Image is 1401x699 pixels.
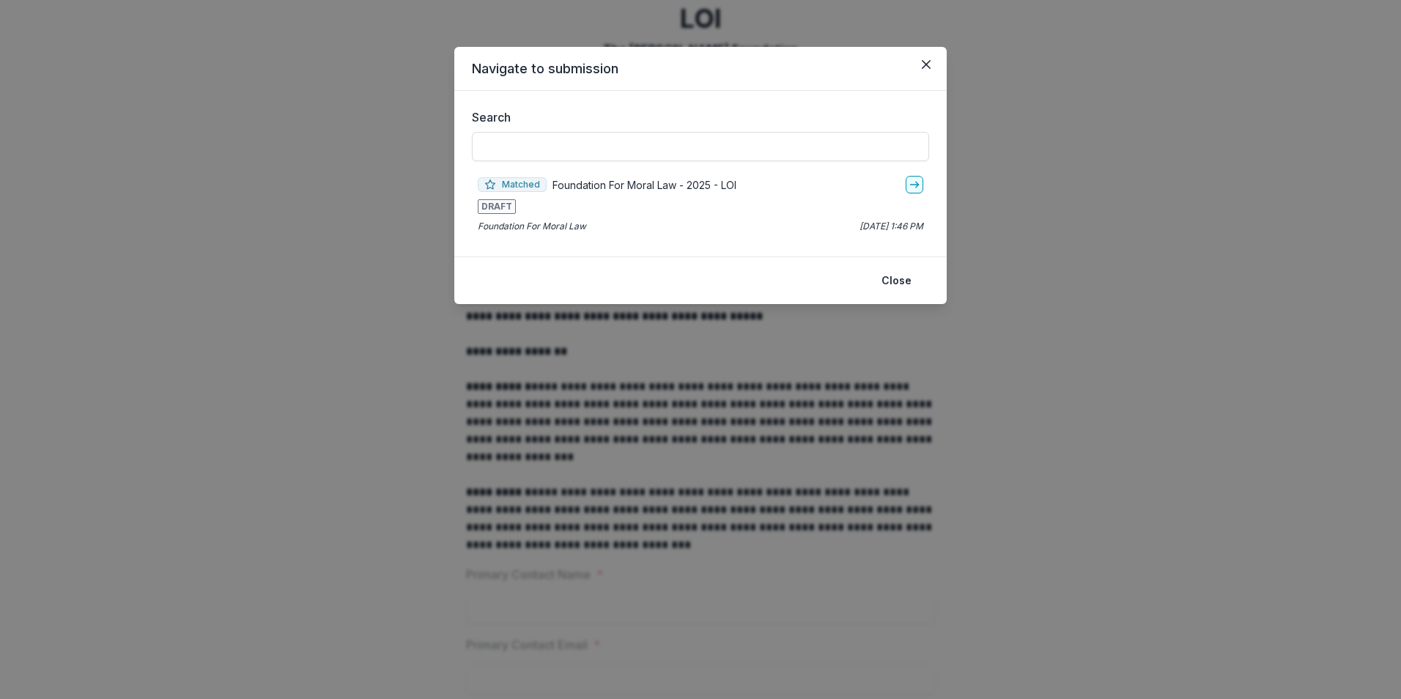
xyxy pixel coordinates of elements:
[873,269,920,292] button: Close
[906,176,923,193] a: go-to
[478,199,516,214] span: DRAFT
[860,220,923,233] p: [DATE] 1:46 PM
[454,47,947,91] header: Navigate to submission
[552,177,736,193] p: Foundation For Moral Law - 2025 - LOI
[478,177,547,192] span: Matched
[914,53,938,76] button: Close
[478,220,586,233] p: Foundation For Moral Law
[472,108,920,126] label: Search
